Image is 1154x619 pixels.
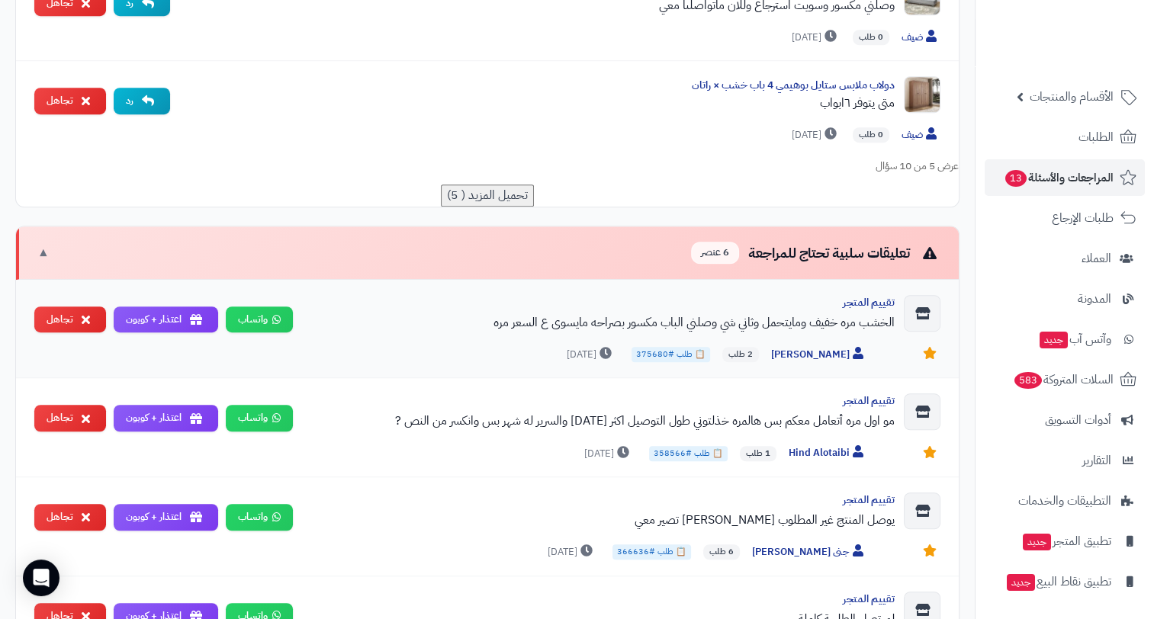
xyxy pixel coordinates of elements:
[1050,41,1140,73] img: logo-2.png
[114,306,218,333] button: اعتذار + كوبون
[1021,531,1111,552] span: تطبيق المتجر
[1013,369,1114,390] span: السلات المتروكة
[1082,248,1111,269] span: العملاء
[985,563,1145,600] a: تطبيق نقاط البيعجديد
[114,405,218,431] button: اعتذار + كوبون
[1052,207,1114,229] span: طلبات الإرجاع
[771,347,867,363] span: [PERSON_NAME]
[789,445,867,461] span: Hind Alotaibi
[1005,571,1111,592] span: تطبيق نقاط البيع
[305,393,895,409] div: تقييم المتجر
[1005,170,1027,187] span: 13
[985,240,1145,277] a: العملاء
[548,544,596,560] span: [DATE]
[34,405,106,431] button: تجاهل
[853,127,889,143] span: 0 طلب
[1023,534,1051,550] span: جديد
[441,184,534,207] button: تحميل المزيد ( 5)
[305,412,895,430] div: مو اول مره أتعامل معكم بس هالمره خذلتوني طول التوصيل اكثر [DATE] والسرير له شهر بس وانكسر من النص ?
[985,361,1145,398] a: السلات المتروكة583
[1004,167,1114,188] span: المراجعات والأسئلة
[792,127,841,143] span: [DATE]
[567,347,616,362] span: [DATE]
[305,511,895,529] div: يوصل المنتج غير المطلوب [PERSON_NAME] تصير معي
[902,30,940,46] span: ضيف
[692,77,895,93] a: دولاب ملابس ستايل بوهيمي 4 باب خشب × راتان
[1014,372,1042,389] span: 583
[305,313,895,332] div: الخشب مره خفيف ومايتحمل وثاني شي وصلني الباب مكسور بصراحه مايسوى ع السعر مره
[985,159,1145,196] a: المراجعات والأسئلة13
[632,347,710,362] span: 📋 طلب #375680
[722,347,759,362] span: 2 طلب
[305,492,895,508] div: تقييم المتجر
[985,483,1145,519] a: التطبيقات والخدمات
[16,159,959,174] div: عرض 5 من 10 سؤال
[34,504,106,531] button: تجاهل
[34,88,106,114] button: تجاهل
[114,504,218,531] button: اعتذار + كوبون
[305,592,895,607] div: تقييم المتجر
[853,30,889,45] span: 0 طلب
[23,560,59,596] div: Open Intercom Messenger
[1078,127,1114,148] span: الطلبات
[226,504,293,531] a: واتساب
[37,244,50,261] span: ▼
[703,544,740,560] span: 6 طلب
[1045,409,1111,431] span: أدوات التسويق
[182,94,895,112] div: متى يتوفر ٦ابواب
[1007,574,1035,591] span: جديد
[985,402,1145,438] a: أدوات التسويق
[305,295,895,310] div: تقييم المتجر
[691,242,940,264] div: تعليقات سلبية تحتاج للمراجعة
[1018,490,1111,512] span: التطبيقات والخدمات
[584,446,633,461] span: [DATE]
[985,200,1145,236] a: طلبات الإرجاع
[752,544,867,560] span: جنى [PERSON_NAME]
[226,405,293,431] a: واتساب
[1082,450,1111,471] span: التقارير
[1040,332,1068,348] span: جديد
[612,544,691,560] span: 📋 طلب #366636
[1078,288,1111,309] span: المدونة
[740,446,776,461] span: 1 طلب
[985,442,1145,479] a: التقارير
[691,242,739,264] span: 6 عنصر
[649,446,728,461] span: 📋 طلب #358566
[792,30,841,45] span: [DATE]
[34,306,106,333] button: تجاهل
[904,76,940,113] img: Product
[985,281,1145,317] a: المدونة
[902,127,940,143] span: ضيف
[985,119,1145,156] a: الطلبات
[985,523,1145,560] a: تطبيق المتجرجديد
[1030,86,1114,107] span: الأقسام والمنتجات
[985,321,1145,358] a: وآتس آبجديد
[226,306,293,333] a: واتساب
[1038,329,1111,350] span: وآتس آب
[114,88,170,114] button: رد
